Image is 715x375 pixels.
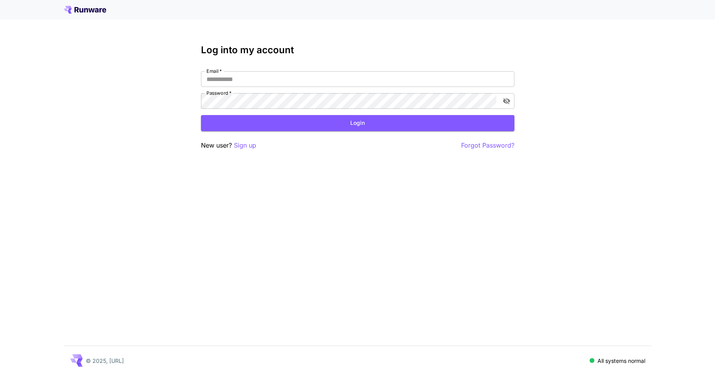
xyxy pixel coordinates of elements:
[201,141,256,150] p: New user?
[206,90,232,96] label: Password
[201,45,514,56] h3: Log into my account
[500,94,514,108] button: toggle password visibility
[206,68,222,74] label: Email
[234,141,256,150] button: Sign up
[201,115,514,131] button: Login
[597,357,645,365] p: All systems normal
[86,357,124,365] p: © 2025, [URL]
[461,141,514,150] button: Forgot Password?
